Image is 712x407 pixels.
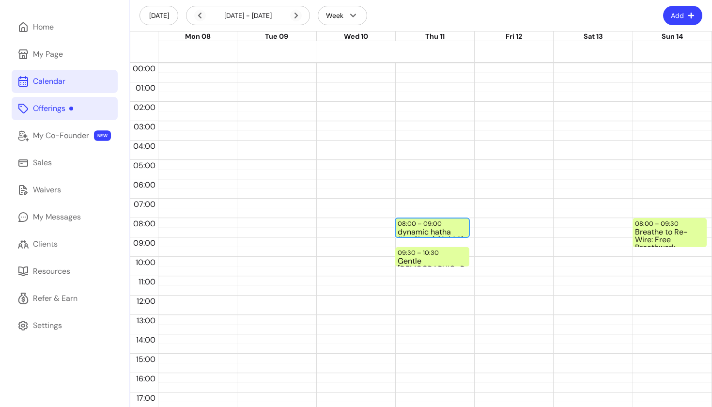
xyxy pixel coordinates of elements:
[318,6,367,25] button: Week
[12,124,118,147] a: My Co-Founder NEW
[194,10,302,21] div: [DATE] - [DATE]
[12,287,118,310] a: Refer & Earn
[139,6,178,25] button: [DATE]
[265,31,288,42] button: Tue 09
[663,6,702,25] button: Add
[344,31,368,42] button: Wed 10
[425,31,445,42] button: Thu 11
[33,157,52,169] div: Sales
[134,354,158,364] span: 15:00
[131,160,158,171] span: 05:00
[12,16,118,39] a: Home
[130,63,158,74] span: 00:00
[344,32,368,41] span: Wed 10
[33,76,65,87] div: Calendar
[662,32,683,41] span: Sun 14
[131,238,158,248] span: 09:00
[131,122,158,132] span: 03:00
[12,70,118,93] a: Calendar
[131,102,158,112] span: 02:00
[33,103,73,114] div: Offerings
[398,228,467,236] div: dynamic hatha flow (8am) (6 / 30)
[33,48,63,60] div: My Page
[33,21,54,33] div: Home
[662,31,683,42] button: Sun 14
[134,393,158,403] span: 17:00
[33,184,61,196] div: Waivers
[134,374,158,384] span: 16:00
[134,315,158,326] span: 13:00
[395,218,469,237] div: 08:00 – 09:00dynamic hatha flow (8am) (6 / 30)
[584,31,603,42] button: Sat 13
[398,257,467,266] div: Gentle [DEMOGRAPHIC_DATA] (9:30am London time) (5 / 30)
[133,257,158,267] span: 10:00
[33,211,81,223] div: My Messages
[131,141,158,151] span: 04:00
[136,277,158,287] span: 11:00
[33,238,58,250] div: Clients
[33,320,62,331] div: Settings
[131,219,158,229] span: 08:00
[94,130,111,141] span: NEW
[185,32,211,41] span: Mon 08
[506,32,522,41] span: Fri 12
[633,218,707,247] div: 08:00 – 09:30Breathe to Re-Wire: Free Breathwork Masterclass (4 / 20)
[33,266,70,277] div: Resources
[12,151,118,174] a: Sales
[33,293,77,304] div: Refer & Earn
[12,233,118,256] a: Clients
[398,219,444,228] div: 08:00 – 09:00
[12,43,118,66] a: My Page
[12,178,118,202] a: Waivers
[33,130,89,141] div: My Co-Founder
[425,32,445,41] span: Thu 11
[584,32,603,41] span: Sat 13
[133,83,158,93] span: 01:00
[395,247,469,266] div: 09:30 – 10:30Gentle [DEMOGRAPHIC_DATA] (9:30am London time) (5 / 30)
[12,97,118,120] a: Offerings
[635,228,704,246] div: Breathe to Re-Wire: Free Breathwork Masterclass (4 / 20)
[134,296,158,306] span: 12:00
[12,260,118,283] a: Resources
[12,314,118,337] a: Settings
[131,180,158,190] span: 06:00
[131,199,158,209] span: 07:00
[635,219,681,228] div: 08:00 – 09:30
[506,31,522,42] button: Fri 12
[185,31,211,42] button: Mon 08
[134,335,158,345] span: 14:00
[398,248,441,257] div: 09:30 – 10:30
[12,205,118,229] a: My Messages
[265,32,288,41] span: Tue 09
